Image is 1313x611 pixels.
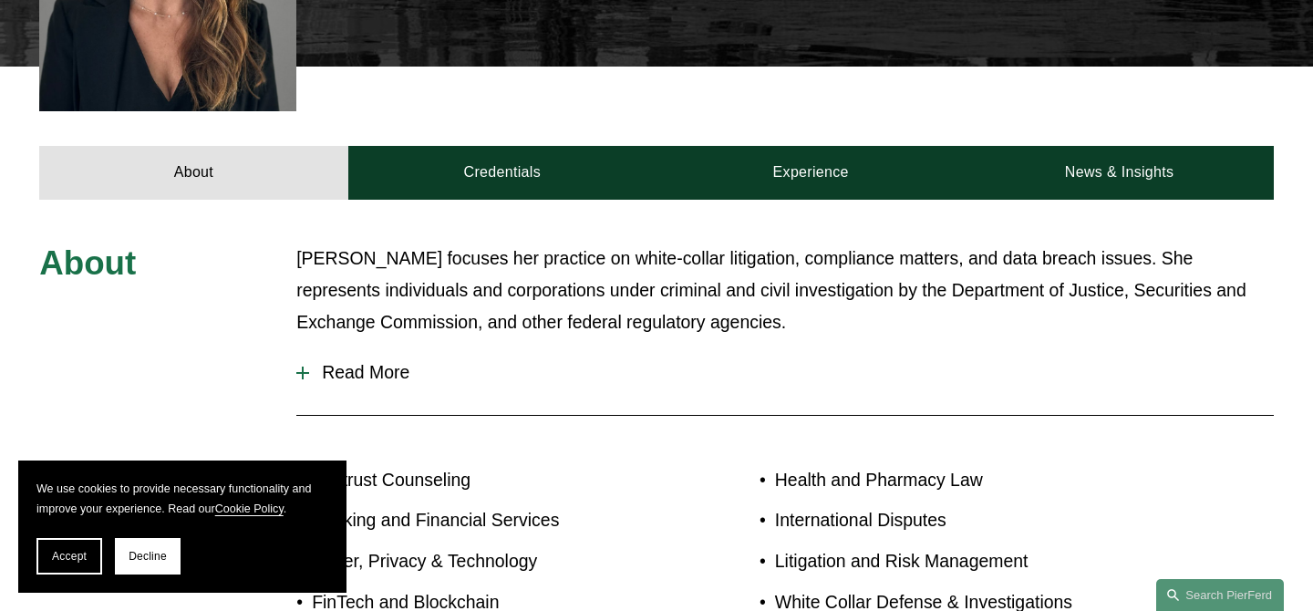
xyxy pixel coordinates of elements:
[775,504,1171,536] p: International Disputes
[775,464,1171,496] p: Health and Pharmacy Law
[215,502,284,515] a: Cookie Policy
[115,538,181,575] button: Decline
[965,146,1273,199] a: News & Insights
[39,146,347,199] a: About
[18,461,346,593] section: Cookie banner
[309,362,1274,383] span: Read More
[39,244,136,282] span: About
[775,545,1171,577] p: Litigation and Risk Management
[39,457,188,494] span: Practices
[52,550,87,563] span: Accept
[296,348,1274,397] button: Read More
[296,243,1274,338] p: [PERSON_NAME] focuses her practice on white-collar litigation, compliance matters, and data breac...
[1156,579,1284,611] a: Search this site
[348,146,656,199] a: Credentials
[36,479,328,520] p: We use cookies to provide necessary functionality and improve your experience. Read our .
[36,538,102,575] button: Accept
[312,545,656,577] p: Cyber, Privacy & Technology
[312,464,656,496] p: Antitrust Counseling
[312,504,656,536] p: Banking and Financial Services
[656,146,965,199] a: Experience
[129,550,167,563] span: Decline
